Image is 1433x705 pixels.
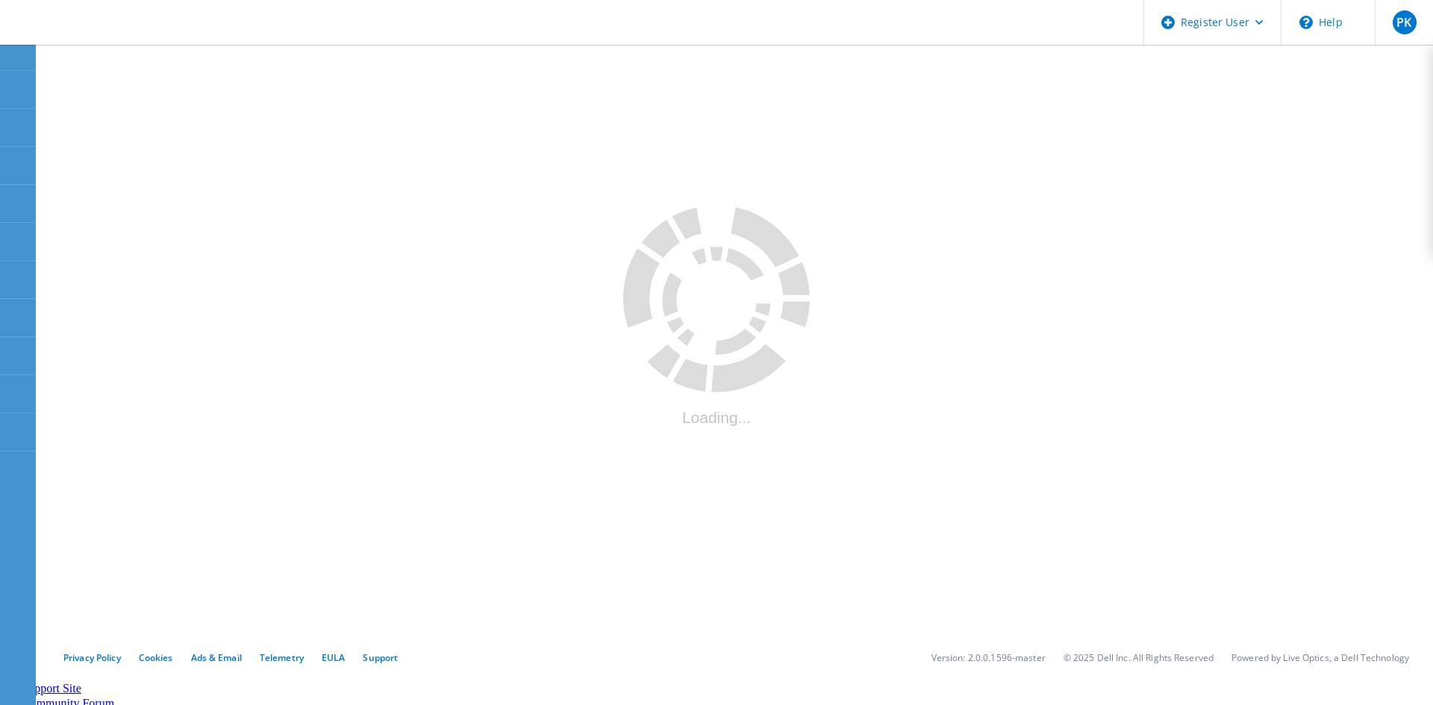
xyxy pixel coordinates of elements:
[22,682,81,695] a: Support Site
[1064,651,1214,664] li: © 2025 Dell Inc. All Rights Reserved
[1299,16,1313,29] svg: \n
[139,651,173,664] a: Cookies
[260,651,304,664] a: Telemetry
[623,409,810,427] div: Loading...
[15,29,175,42] a: Live Optics Dashboard
[931,651,1046,664] li: Version: 2.0.0.1596-master
[322,651,345,664] a: EULA
[63,651,121,664] a: Privacy Policy
[1231,651,1409,664] li: Powered by Live Optics, a Dell Technology
[191,651,242,664] a: Ads & Email
[1396,16,1411,28] span: PK
[363,651,398,664] a: Support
